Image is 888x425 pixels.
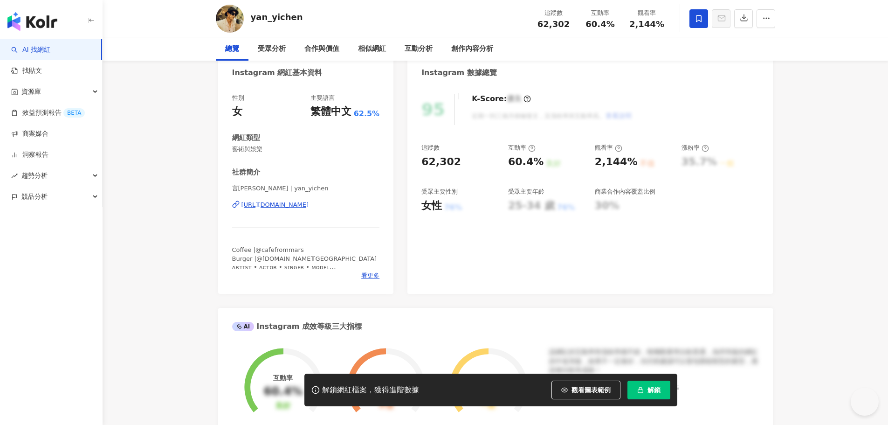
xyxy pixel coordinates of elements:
[232,68,323,78] div: Instagram 網紅基本資料
[232,105,242,119] div: 女
[11,108,85,118] a: 效益預測報告BETA
[232,133,260,143] div: 網紅類型
[405,43,433,55] div: 互動分析
[225,43,239,55] div: 總覽
[11,66,42,76] a: 找貼文
[627,381,670,399] button: 解鎖
[251,11,303,23] div: yan_yichen
[232,184,380,193] span: 言[PERSON_NAME] | yan_yichen
[421,155,461,169] div: 62,302
[358,43,386,55] div: 相似網紅
[629,20,664,29] span: 2,144%
[451,43,493,55] div: 創作內容分析
[536,8,571,18] div: 追蹤數
[421,188,458,196] div: 受眾主要性別
[595,188,655,196] div: 商業合作內容覆蓋比例
[508,144,536,152] div: 互動率
[216,5,244,33] img: KOL Avatar
[595,155,638,169] div: 2,144%
[421,68,497,78] div: Instagram 數據總覽
[585,20,614,29] span: 60.4%
[11,45,50,55] a: searchAI 找網紅
[354,109,380,119] span: 62.5%
[21,81,41,102] span: 資源庫
[310,94,335,102] div: 主要語言
[322,385,419,395] div: 解鎖網紅檔案，獲得進階數據
[11,129,48,139] a: 商案媒合
[472,94,531,104] div: K-Score :
[232,145,380,153] span: 藝術與娛樂
[232,167,260,177] div: 社群簡介
[595,144,622,152] div: 觀看率
[421,144,440,152] div: 追蹤數
[537,19,570,29] span: 62,302
[232,322,255,331] div: AI
[508,155,544,169] div: 60.4%
[304,43,339,55] div: 合作與價值
[232,246,377,313] span: Coffee |@cafefrommars Burger |@[DOMAIN_NAME][GEOGRAPHIC_DATA] ᴀʀᴛɪꜱᴛ • ᴀᴄᴛᴏʀ • ꜱɪɴɢᴇʀ • ᴍᴏᴅᴇʟ 角頭2...
[629,8,665,18] div: 觀看率
[11,173,18,179] span: rise
[232,321,362,332] div: Instagram 成效等級三大指標
[241,201,309,209] div: [URL][DOMAIN_NAME]
[421,199,442,213] div: 女性
[310,105,351,119] div: 繁體中文
[583,8,618,18] div: 互動率
[258,43,286,55] div: 受眾分析
[508,188,544,196] div: 受眾主要年齡
[21,186,48,207] span: 競品分析
[647,386,661,394] span: 解鎖
[571,386,611,394] span: 觀看圖表範例
[549,348,759,375] div: 該網紅的互動率和漲粉率都不錯，唯獨觀看率比較普通，為同等級的網紅的中低等級，效果不一定會好，但仍然建議可以發包開箱類型的案型，應該會比較有成效！
[551,381,620,399] button: 觀看圖表範例
[361,272,379,280] span: 看更多
[7,12,57,31] img: logo
[21,165,48,186] span: 趨勢分析
[11,150,48,160] a: 洞察報告
[232,94,244,102] div: 性別
[232,201,380,209] a: [URL][DOMAIN_NAME]
[681,144,709,152] div: 漲粉率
